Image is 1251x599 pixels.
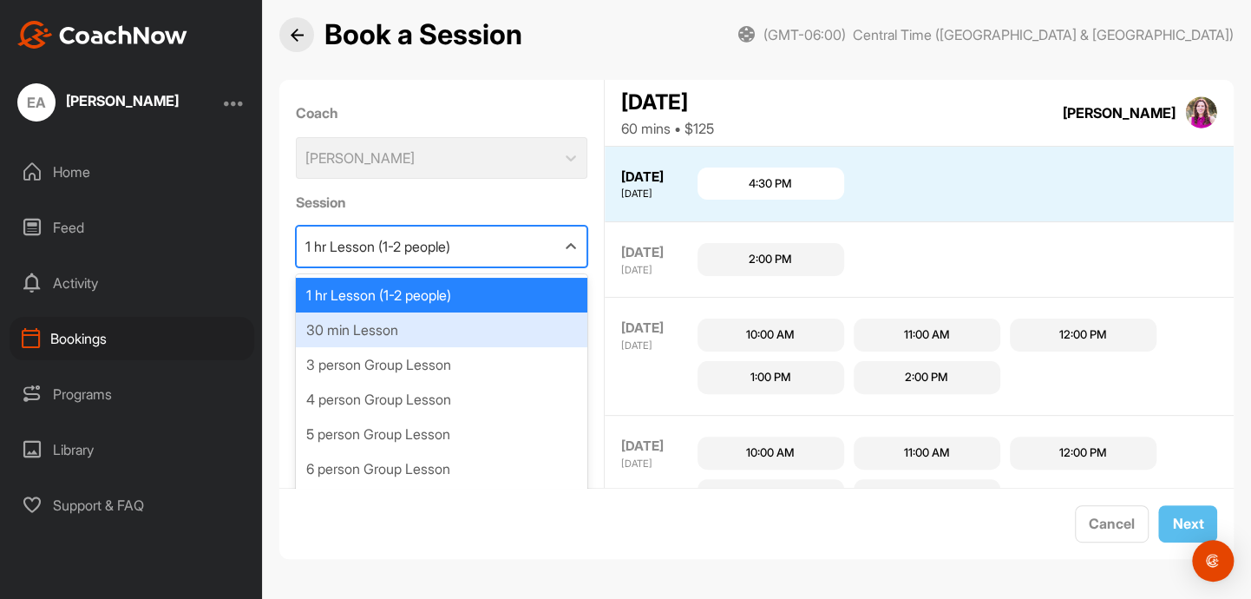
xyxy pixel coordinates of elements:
[905,369,948,386] div: 2:00 PM
[621,263,693,278] div: [DATE]
[746,444,795,462] div: 10:00 AM
[296,102,588,123] label: Coach
[1059,326,1107,344] div: 12:00 PM
[296,451,588,486] div: 6 person Group Lesson
[621,168,693,188] div: [DATE]
[324,18,522,52] h2: Book a Session
[1059,444,1107,462] div: 12:00 PM
[749,251,792,268] div: 2:00 PM
[621,457,693,471] div: [DATE]
[17,83,56,122] div: EA
[10,206,254,249] div: Feed
[296,382,588,417] div: 4 person Group Lesson
[621,87,714,118] div: [DATE]
[296,486,588,521] div: Corporate Clinic - 7+ persons
[621,339,693,353] div: [DATE]
[904,326,950,344] div: 11:00 AM
[1075,505,1149,543] button: Cancel
[10,372,254,416] div: Programs
[749,175,792,193] div: 4:30 PM
[296,417,588,451] div: 5 person Group Lesson
[621,437,693,457] div: [DATE]
[621,187,693,201] div: [DATE]
[763,25,846,44] span: (GMT-06:00)
[621,319,693,339] div: [DATE]
[1158,505,1217,543] button: Next
[291,29,304,42] img: Back
[305,236,450,257] div: 1 hr Lesson (1-2 people)
[17,21,187,49] img: CoachNow
[904,444,950,462] div: 11:00 AM
[1185,96,1218,129] img: square_2dd9e276ef850c3ad5178ae2eb03d38f.jpg
[10,261,254,305] div: Activity
[296,313,588,347] div: 30 min Lesson
[296,192,588,213] label: Session
[621,243,693,263] div: [DATE]
[1192,540,1234,582] div: Open Intercom Messenger
[746,326,795,344] div: 10:00 AM
[10,484,254,527] div: Support & FAQ
[1063,102,1176,123] div: [PERSON_NAME]
[66,94,179,108] div: [PERSON_NAME]
[10,428,254,471] div: Library
[296,278,588,313] div: 1 hr Lesson (1-2 people)
[621,118,714,139] div: 60 mins • $125
[10,317,254,360] div: Bookings
[10,150,254,194] div: Home
[853,25,1234,44] span: Central Time ([GEOGRAPHIC_DATA] & [GEOGRAPHIC_DATA])
[750,369,791,386] div: 1:00 PM
[296,347,588,382] div: 3 person Group Lesson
